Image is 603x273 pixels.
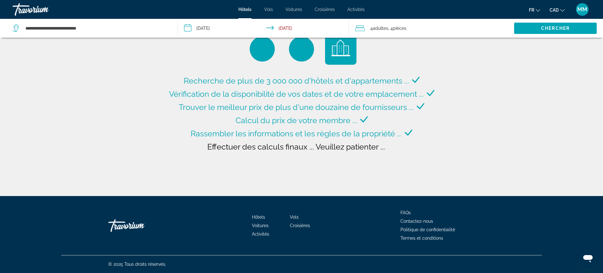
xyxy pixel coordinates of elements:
span: MM [577,6,587,13]
a: Activités [252,232,269,237]
span: fr [529,8,534,13]
span: © 2025 Tous droits réservés. [108,262,166,267]
span: Rassembler les informations et les règles de la propriété ... [191,129,402,138]
a: Vols [290,215,299,220]
a: Travorium [108,216,171,235]
a: Travorium [13,1,75,18]
span: Vérification de la disponibilité de vos dates et de votre emplacement ... [169,89,424,99]
iframe: Bouton de lancement de la fenêtre de messagerie [578,248,598,268]
span: Trouver le meilleur prix de plus d'une douzaine de fournisseurs ... [179,102,414,112]
button: User Menu [574,3,590,16]
a: Termes et conditions [400,236,443,241]
button: Travelers: 4 adults, 0 children [349,19,514,38]
span: Effectuer des calculs finaux ... Veuillez patienter ... [207,142,385,151]
a: Hôtels [238,7,252,12]
a: Hôtels [252,215,265,220]
a: Vols [264,7,273,12]
a: Activités [347,7,365,12]
a: Voitures [252,223,269,228]
button: Change currency [550,5,565,14]
button: Chercher [514,23,597,34]
a: Politique de confidentialité [400,227,455,232]
span: , 4 [388,24,406,33]
button: Change language [529,5,540,14]
span: 4 [370,24,388,33]
a: Voitures [285,7,302,12]
span: Recherche de plus de 3 000 000 d'hôtels et d'appartements ... [184,76,409,85]
span: Chercher [541,26,570,31]
button: Check-in date: Feb 22, 2026 Check-out date: Mar 1, 2026 [178,19,349,38]
span: Calcul du prix de votre membre ... [236,116,357,125]
a: Croisières [290,223,310,228]
span: Adultes [373,26,388,31]
span: CAD [550,8,559,13]
a: Contactez-nous [400,219,433,224]
span: pièces [393,26,406,31]
a: FAQs [400,210,411,215]
a: Croisières [315,7,335,12]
